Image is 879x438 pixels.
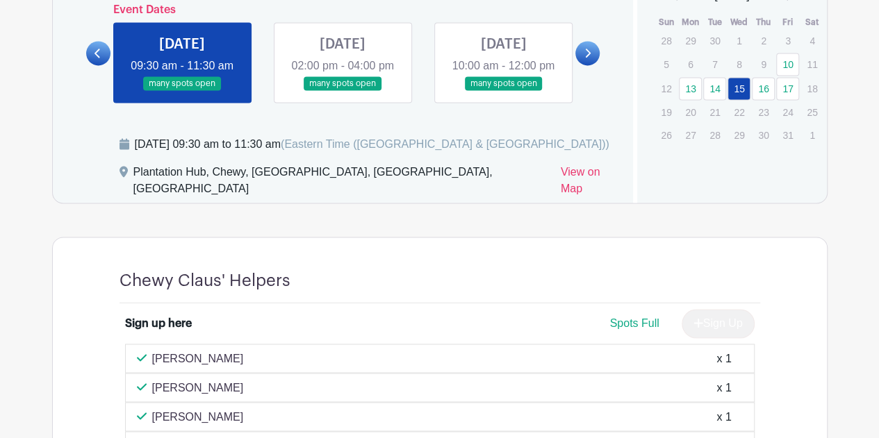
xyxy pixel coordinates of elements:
th: Mon [678,15,703,29]
p: 20 [679,101,702,123]
h4: Chewy Claus' Helpers [120,271,290,291]
span: (Eastern Time ([GEOGRAPHIC_DATA] & [GEOGRAPHIC_DATA])) [281,138,609,150]
p: 3 [776,30,799,51]
p: 29 [679,30,702,51]
p: [PERSON_NAME] [152,408,244,425]
a: 17 [776,77,799,100]
th: Wed [727,15,751,29]
p: 2 [752,30,775,51]
p: 30 [752,124,775,146]
div: x 1 [716,408,731,425]
div: [DATE] 09:30 am to 11:30 am [135,136,609,153]
a: 13 [679,77,702,100]
th: Thu [751,15,775,29]
p: 22 [728,101,750,123]
p: 26 [655,124,677,146]
p: 28 [703,124,726,146]
div: x 1 [716,379,731,396]
p: 25 [800,101,823,123]
th: Sun [654,15,678,29]
p: 12 [655,78,677,99]
p: 1 [800,124,823,146]
p: [PERSON_NAME] [152,379,244,396]
p: 19 [655,101,677,123]
th: Sat [800,15,824,29]
p: 8 [728,53,750,75]
a: 16 [752,77,775,100]
p: [PERSON_NAME] [152,350,244,367]
p: 30 [703,30,726,51]
p: 23 [752,101,775,123]
p: 11 [800,53,823,75]
p: 24 [776,101,799,123]
h6: Event Dates [110,3,576,17]
th: Fri [775,15,800,29]
p: 4 [800,30,823,51]
p: 9 [752,53,775,75]
a: View on Map [561,164,616,203]
span: Spots Full [609,317,659,329]
p: 18 [800,78,823,99]
p: 6 [679,53,702,75]
p: 31 [776,124,799,146]
p: 29 [728,124,750,146]
p: 28 [655,30,677,51]
p: 1 [728,30,750,51]
a: 14 [703,77,726,100]
div: x 1 [716,350,731,367]
p: 7 [703,53,726,75]
a: 10 [776,53,799,76]
p: 5 [655,53,677,75]
div: Plantation Hub, Chewy, [GEOGRAPHIC_DATA], [GEOGRAPHIC_DATA], [GEOGRAPHIC_DATA] [133,164,550,203]
p: 21 [703,101,726,123]
p: 27 [679,124,702,146]
div: Sign up here [125,315,192,332]
a: 15 [728,77,750,100]
th: Tue [703,15,727,29]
